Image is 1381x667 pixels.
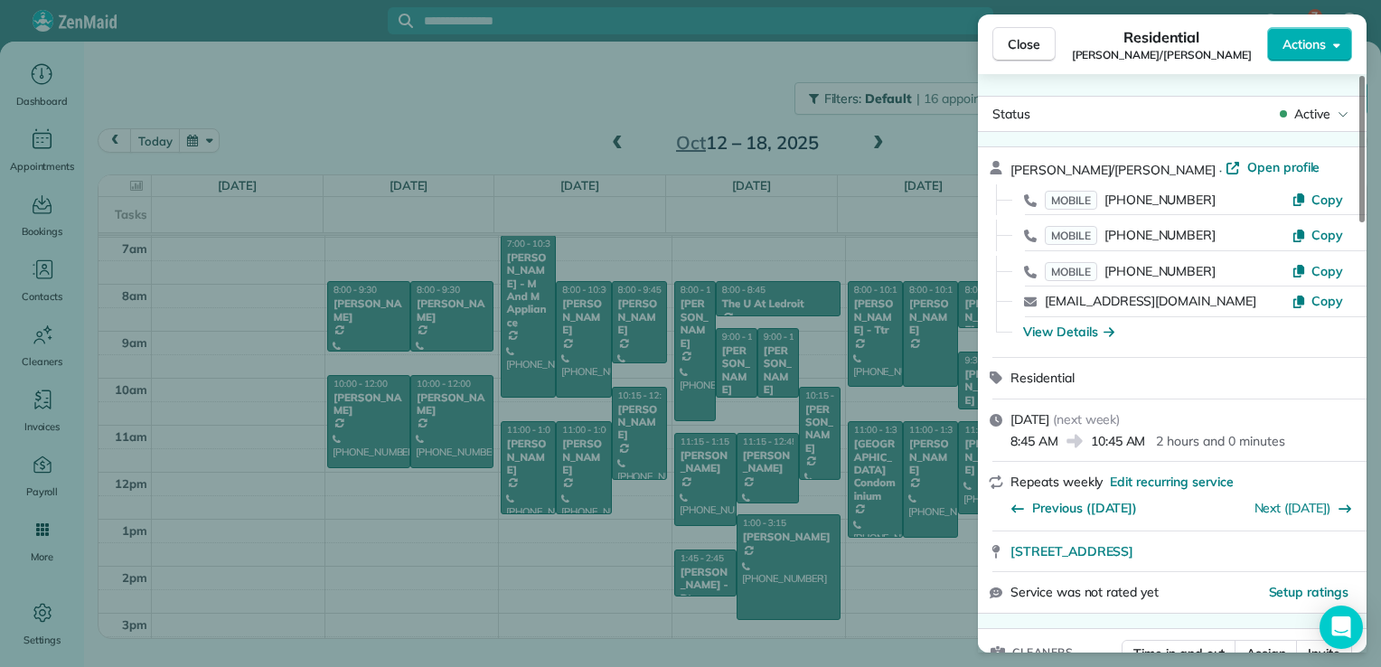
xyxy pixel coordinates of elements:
span: Cleaners [1012,644,1073,662]
span: 10:45 AM [1091,432,1146,450]
span: MOBILE [1045,262,1097,281]
span: Residential [1123,26,1200,48]
span: 8:45 AM [1010,432,1058,450]
span: Assign [1246,644,1286,662]
a: Open profile [1226,158,1320,176]
span: [DATE] [1010,411,1049,427]
button: Close [992,27,1056,61]
a: [EMAIL_ADDRESS][DOMAIN_NAME] [1045,293,1256,309]
span: Active [1294,105,1330,123]
button: Copy [1292,292,1343,310]
button: Previous ([DATE]) [1010,499,1137,517]
span: [PHONE_NUMBER] [1104,192,1216,208]
span: Setup ratings [1269,584,1349,600]
a: MOBILE[PHONE_NUMBER] [1045,191,1216,209]
span: Actions [1282,35,1326,53]
button: Setup ratings [1269,583,1349,601]
div: Open Intercom Messenger [1320,606,1363,649]
span: MOBILE [1045,191,1097,210]
button: Copy [1292,191,1343,209]
button: Copy [1292,262,1343,280]
span: [PHONE_NUMBER] [1104,227,1216,243]
span: Residential [1010,370,1075,386]
button: View Details [1023,323,1114,341]
a: MOBILE[PHONE_NUMBER] [1045,226,1216,244]
span: [PERSON_NAME]/[PERSON_NAME] [1072,48,1252,62]
span: ( next week ) [1053,411,1121,427]
span: Invite [1308,644,1340,662]
span: Time in and out [1133,644,1225,662]
span: Edit recurring service [1110,473,1233,491]
span: Previous ([DATE]) [1032,499,1137,517]
span: Copy [1311,192,1343,208]
span: [PERSON_NAME]/[PERSON_NAME] [1010,162,1216,178]
span: Close [1008,35,1040,53]
a: MOBILE[PHONE_NUMBER] [1045,262,1216,280]
span: Status [992,106,1030,122]
button: Copy [1292,226,1343,244]
button: Assign [1235,640,1298,667]
span: [PHONE_NUMBER] [1104,263,1216,279]
span: Copy [1311,293,1343,309]
button: Invite [1296,640,1352,667]
span: Repeats weekly [1010,474,1103,490]
p: 2 hours and 0 minutes [1156,432,1284,450]
span: Copy [1311,263,1343,279]
span: Copy [1311,227,1343,243]
a: Next ([DATE]) [1254,500,1331,516]
span: · [1216,163,1226,177]
span: [STREET_ADDRESS] [1010,542,1133,560]
a: [STREET_ADDRESS] [1010,542,1356,560]
span: Service was not rated yet [1010,583,1159,602]
span: Open profile [1247,158,1320,176]
button: Time in and out [1122,640,1236,667]
button: Next ([DATE]) [1254,499,1353,517]
span: MOBILE [1045,226,1097,245]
